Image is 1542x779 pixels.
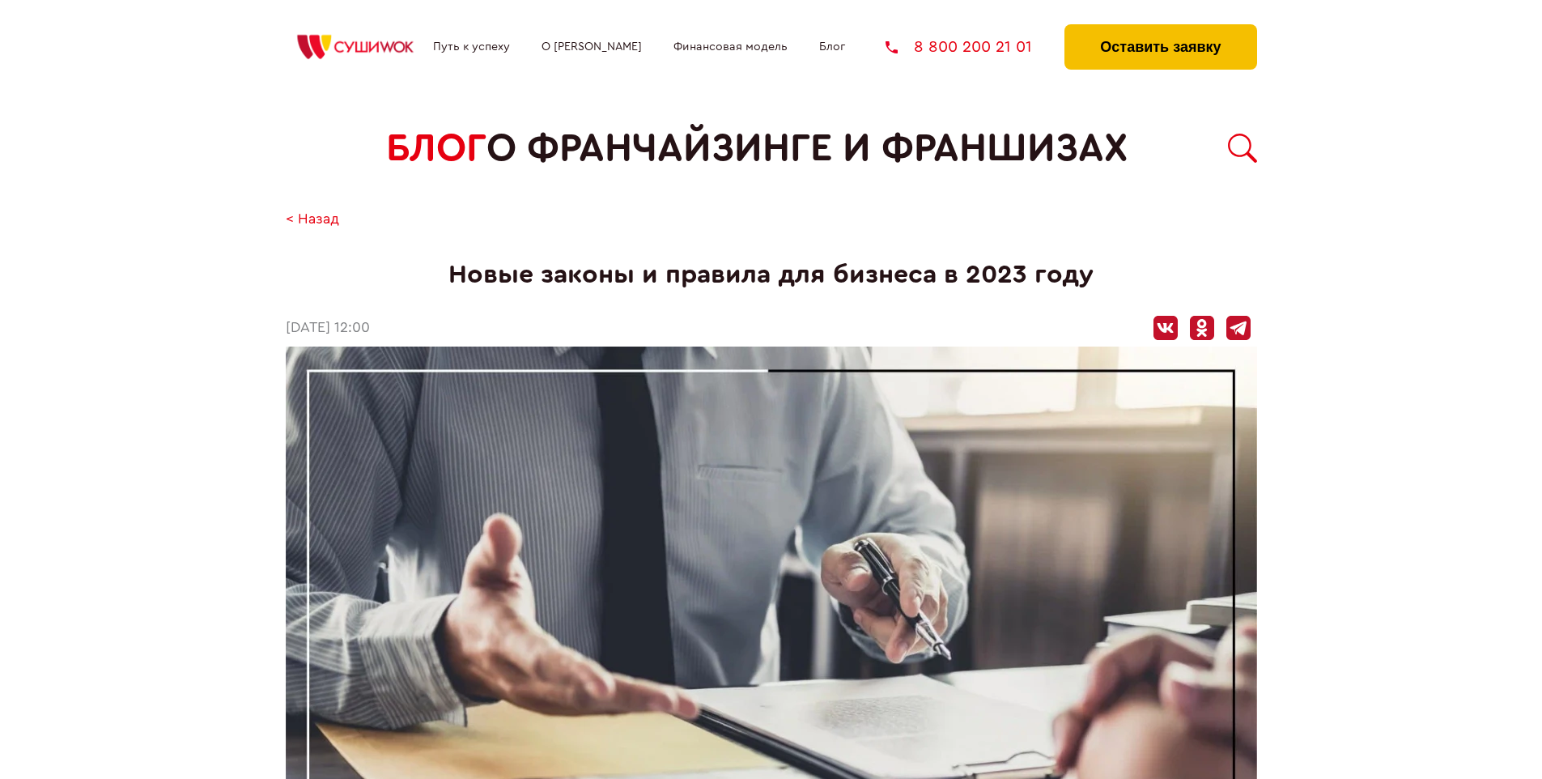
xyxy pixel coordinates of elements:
[673,40,788,53] a: Финансовая модель
[819,40,845,53] a: Блог
[1064,24,1256,70] button: Оставить заявку
[486,126,1128,171] span: о франчайзинге и франшизах
[542,40,642,53] a: О [PERSON_NAME]
[386,126,486,171] span: БЛОГ
[886,39,1032,55] a: 8 800 200 21 01
[914,39,1032,55] span: 8 800 200 21 01
[286,211,339,228] a: < Назад
[286,260,1257,290] h1: Новые законы и правила для бизнеса в 2023 году
[286,320,370,337] time: [DATE] 12:00
[433,40,510,53] a: Путь к успеху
